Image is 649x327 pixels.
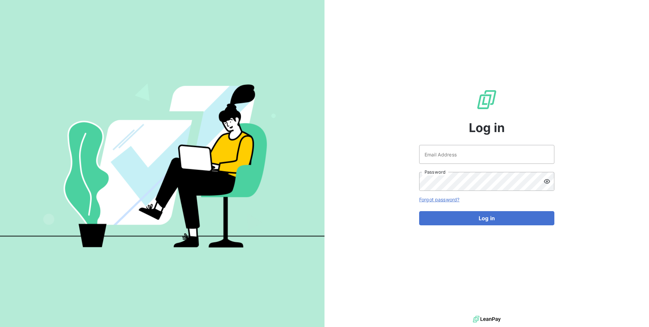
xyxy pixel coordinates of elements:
a: Forgot password? [419,197,459,202]
img: logo [473,314,501,324]
input: placeholder [419,145,554,164]
button: Log in [419,211,554,225]
img: LeanPay Logo [476,89,498,110]
span: Log in [469,119,505,137]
